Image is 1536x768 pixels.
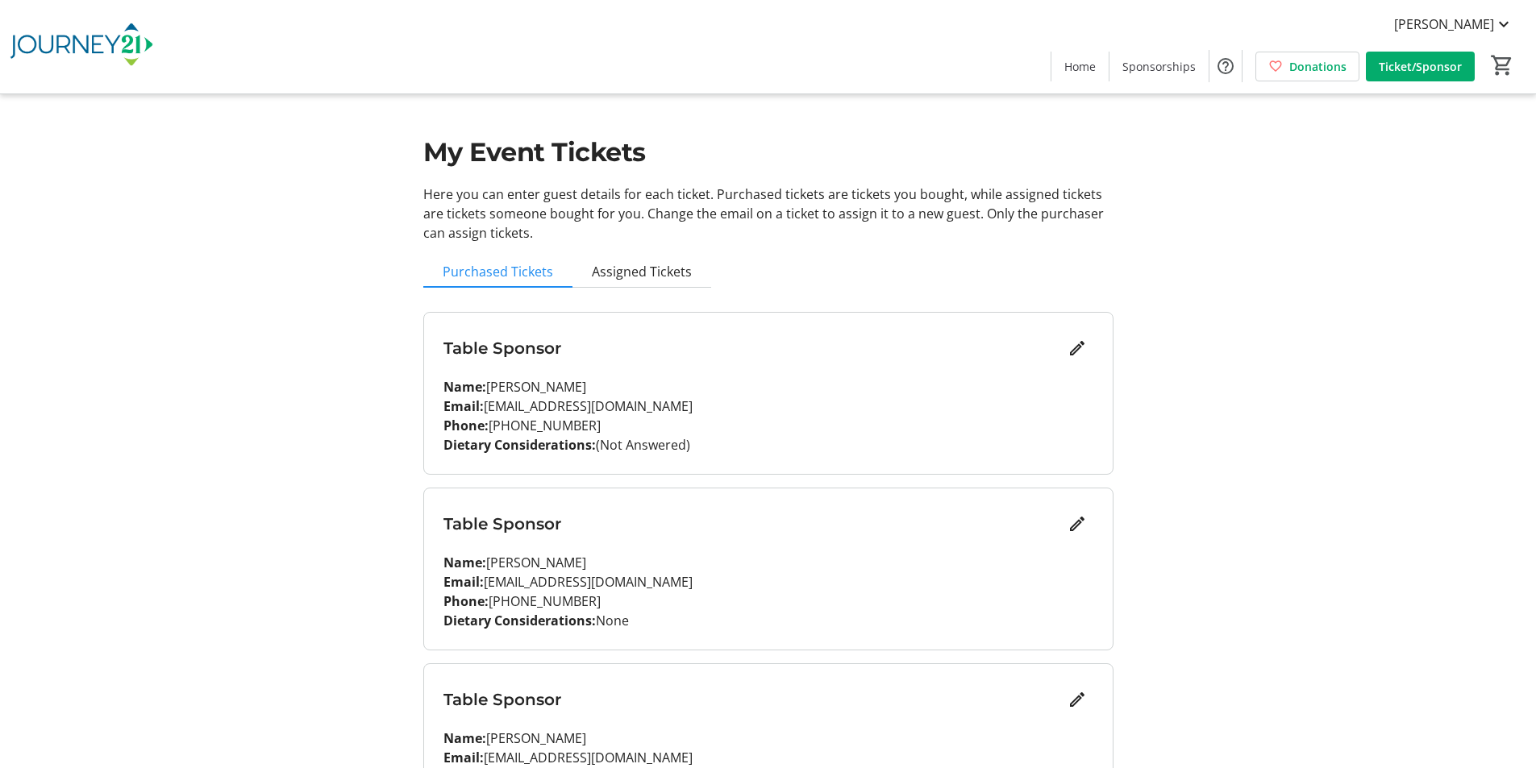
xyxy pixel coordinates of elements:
[443,573,484,591] strong: Email:
[443,512,1061,536] h3: Table Sponsor
[1061,332,1093,364] button: Edit
[443,265,553,278] span: Purchased Tickets
[443,729,486,747] strong: Name:
[443,687,1061,712] h3: Table Sponsor
[1109,52,1209,81] a: Sponsorships
[443,416,1093,435] p: [PHONE_NUMBER]
[443,436,596,454] strong: Dietary Considerations:
[443,592,489,610] strong: Phone:
[443,729,1093,748] p: [PERSON_NAME]
[1379,58,1462,75] span: Ticket/Sponsor
[1209,50,1242,82] button: Help
[443,612,596,629] strong: Dietary Considerations:
[443,749,484,766] strong: Email:
[10,6,153,87] img: Journey21's Logo
[443,397,484,415] strong: Email:
[443,417,489,434] strong: Phone:
[443,377,1093,396] p: [PERSON_NAME]
[1051,52,1109,81] a: Home
[443,554,486,571] strong: Name:
[596,436,690,454] span: (Not Answered)
[443,553,1093,572] p: [PERSON_NAME]
[443,611,1093,630] p: None
[423,185,1113,243] p: Here you can enter guest details for each ticket. Purchased tickets are tickets you bought, while...
[1122,58,1196,75] span: Sponsorships
[1061,508,1093,540] button: Edit
[1366,52,1475,81] a: Ticket/Sponsor
[1381,11,1526,37] button: [PERSON_NAME]
[443,336,1061,360] h3: Table Sponsor
[423,133,1113,172] h1: My Event Tickets
[1289,58,1347,75] span: Donations
[1488,51,1517,80] button: Cart
[1394,15,1494,34] span: [PERSON_NAME]
[443,748,1093,767] p: [EMAIL_ADDRESS][DOMAIN_NAME]
[443,572,1093,592] p: [EMAIL_ADDRESS][DOMAIN_NAME]
[443,396,1093,416] p: [EMAIL_ADDRESS][DOMAIN_NAME]
[443,592,1093,611] p: [PHONE_NUMBER]
[1064,58,1096,75] span: Home
[592,265,692,278] span: Assigned Tickets
[443,378,486,396] strong: Name:
[1061,683,1093,716] button: Edit
[1255,52,1359,81] a: Donations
